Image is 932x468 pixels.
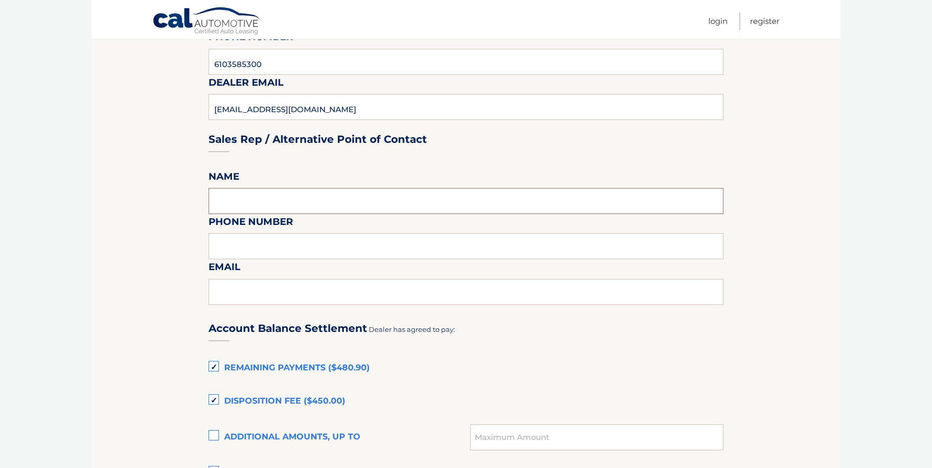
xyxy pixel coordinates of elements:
input: Maximum Amount [470,424,723,450]
label: Disposition Fee ($450.00) [209,391,723,412]
span: Dealer has agreed to pay: [369,325,455,333]
h3: Sales Rep / Alternative Point of Contact [209,133,427,146]
h3: Account Balance Settlement [209,322,367,335]
label: Additional amounts, up to [209,427,470,448]
label: Dealer Email [209,75,283,94]
label: Phone Number [209,214,293,233]
a: Register [750,12,780,30]
a: Cal Automotive [152,7,262,37]
label: Email [209,259,240,278]
label: Remaining Payments ($480.90) [209,358,723,379]
a: Login [708,12,728,30]
label: Name [209,169,239,188]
